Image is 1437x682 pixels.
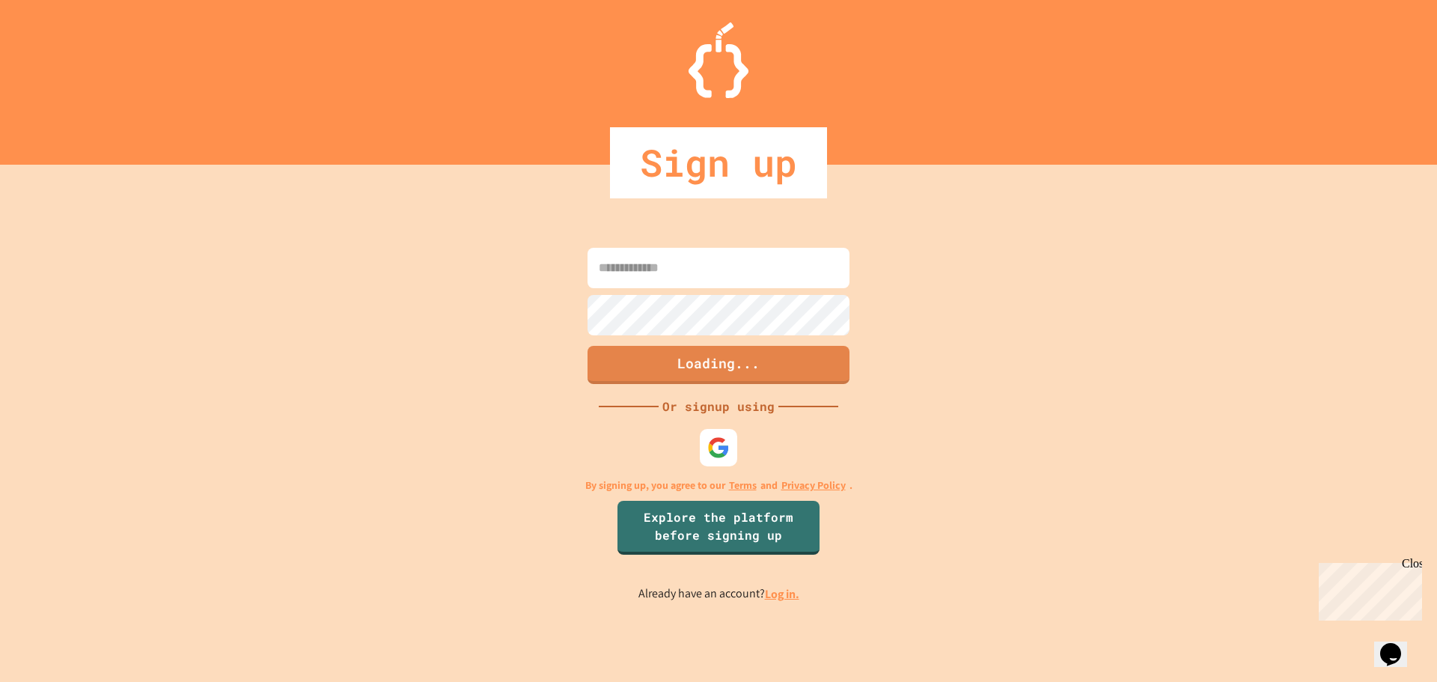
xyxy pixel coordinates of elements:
img: Logo.svg [689,22,748,98]
div: Chat with us now!Close [6,6,103,95]
div: Sign up [610,127,827,198]
img: google-icon.svg [707,436,730,459]
iframe: chat widget [1374,622,1422,667]
div: Or signup using [659,398,778,415]
iframe: chat widget [1313,557,1422,621]
a: Terms [729,478,757,493]
a: Log in. [765,586,799,602]
button: Loading... [588,346,849,384]
p: Already have an account? [638,585,799,603]
p: By signing up, you agree to our and . [585,478,852,493]
a: Explore the platform before signing up [617,501,820,555]
a: Privacy Policy [781,478,846,493]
